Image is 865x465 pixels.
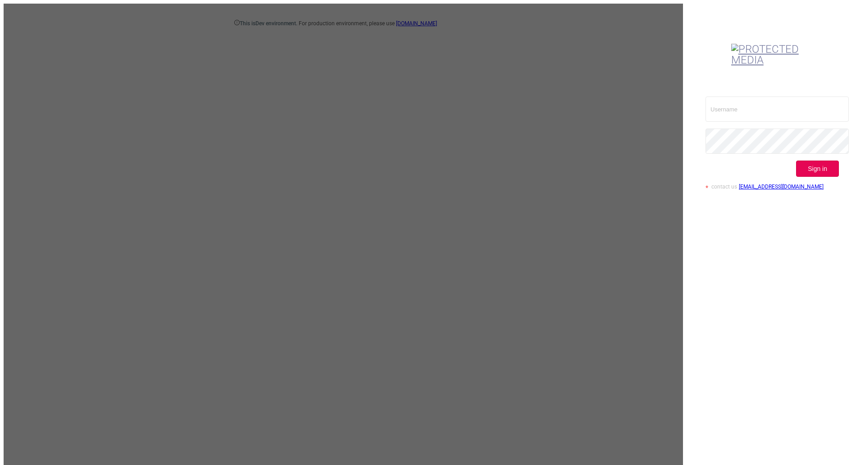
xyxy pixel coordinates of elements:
[796,161,839,177] button: Sign in
[731,44,813,65] img: Protected Media
[711,184,737,190] span: contact us
[739,184,824,190] a: [EMAIL_ADDRESS][DOMAIN_NAME]
[808,165,827,172] span: Sign in
[706,97,849,122] input: Username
